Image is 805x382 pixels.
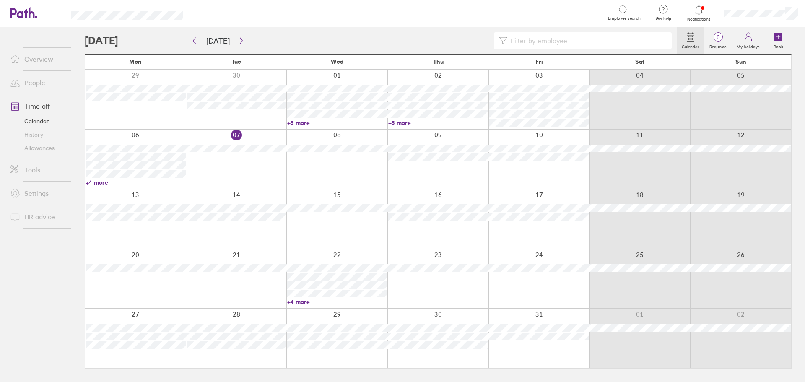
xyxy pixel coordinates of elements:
span: 0 [704,34,732,41]
button: [DATE] [200,34,236,48]
label: Calendar [677,42,704,49]
a: Book [765,27,792,54]
a: Calendar [677,27,704,54]
span: Notifications [686,17,713,22]
span: Employee search [608,16,641,21]
label: My holidays [732,42,765,49]
a: History [3,128,71,141]
a: My holidays [732,27,765,54]
a: Calendar [3,114,71,128]
span: Thu [433,58,444,65]
a: +5 more [388,119,488,127]
a: Tools [3,161,71,178]
a: Settings [3,185,71,202]
div: Search [206,9,227,16]
a: +4 more [287,298,387,306]
a: People [3,74,71,91]
a: HR advice [3,208,71,225]
span: Fri [535,58,543,65]
a: Overview [3,51,71,68]
span: Sun [735,58,746,65]
a: 0Requests [704,27,732,54]
span: Mon [129,58,142,65]
a: Notifications [686,4,713,22]
span: Get help [650,16,677,21]
input: Filter by employee [507,33,667,49]
label: Requests [704,42,732,49]
label: Book [769,42,788,49]
a: Allowances [3,141,71,155]
a: +4 more [86,179,186,186]
a: +5 more [287,119,387,127]
span: Tue [231,58,241,65]
span: Sat [635,58,644,65]
a: Time off [3,98,71,114]
span: Wed [331,58,343,65]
